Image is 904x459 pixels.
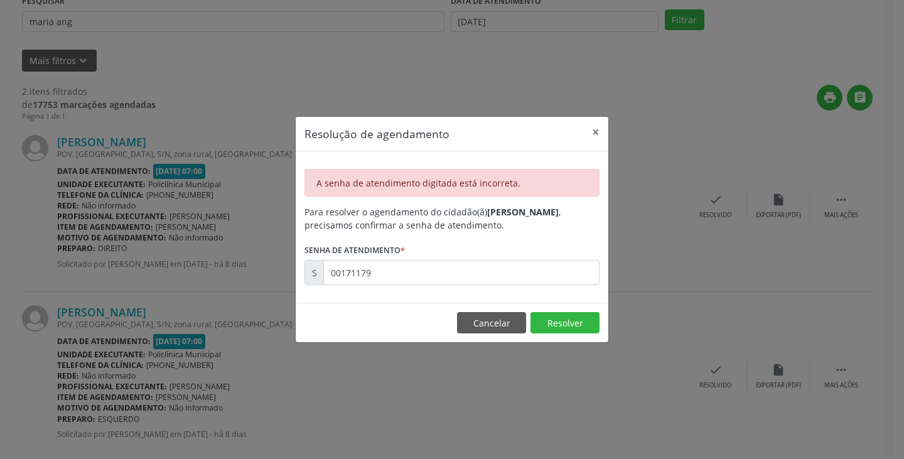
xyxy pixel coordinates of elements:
[304,169,600,197] div: A senha de atendimento digitada está incorreta.
[530,312,600,333] button: Resolver
[304,205,600,232] div: Para resolver o agendamento do cidadão(ã) , precisamos confirmar a senha de atendimento.
[304,126,449,142] h5: Resolução de agendamento
[457,312,526,333] button: Cancelar
[304,240,405,260] label: Senha de atendimento
[583,117,608,148] button: Close
[304,260,324,285] div: S
[487,206,559,218] b: [PERSON_NAME]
